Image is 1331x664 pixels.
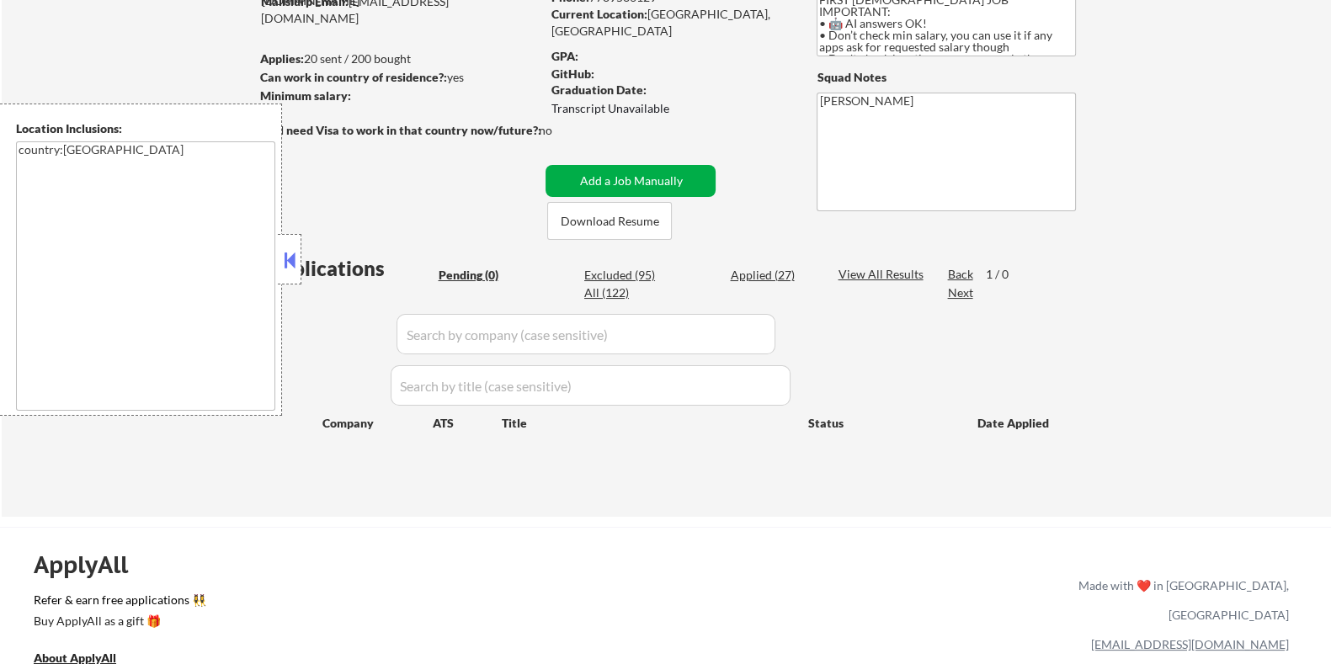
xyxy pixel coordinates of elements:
[838,266,928,283] div: View All Results
[34,612,202,633] a: Buy ApplyAll as a gift 🎁
[260,123,540,137] strong: Will need Visa to work in that country now/future?:
[34,594,727,612] a: Refer & earn free applications 👯‍♀️
[985,266,1024,283] div: 1 / 0
[584,284,668,301] div: All (122)
[947,266,974,283] div: Back
[584,267,668,284] div: Excluded (95)
[16,120,275,137] div: Location Inclusions:
[397,314,775,354] input: Search by company (case sensitive)
[34,550,147,579] div: ApplyAll
[259,70,446,84] strong: Can work in country of residence?:
[1072,571,1289,629] div: Made with ❤️ in [GEOGRAPHIC_DATA], [GEOGRAPHIC_DATA]
[501,415,791,432] div: Title
[551,7,647,21] strong: Current Location:
[947,284,974,301] div: Next
[551,49,578,63] strong: GPA:
[432,415,501,432] div: ATS
[538,122,586,139] div: no
[1091,637,1289,651] a: [EMAIL_ADDRESS][DOMAIN_NAME]
[547,202,672,240] button: Download Resume
[551,66,594,81] strong: GitHub:
[391,365,791,406] input: Search by title (case sensitive)
[551,82,646,97] strong: Graduation Date:
[817,69,1076,86] div: Squad Notes
[265,258,432,279] div: Applications
[322,415,432,432] div: Company
[730,267,814,284] div: Applied (27)
[34,615,202,627] div: Buy ApplyAll as a gift 🎁
[259,69,535,86] div: yes
[259,50,540,67] div: 20 sent / 200 bought
[551,6,789,39] div: [GEOGRAPHIC_DATA], [GEOGRAPHIC_DATA]
[259,51,303,66] strong: Applies:
[807,407,952,438] div: Status
[438,267,522,284] div: Pending (0)
[977,415,1051,432] div: Date Applied
[546,165,716,197] button: Add a Job Manually
[259,88,350,103] strong: Minimum salary:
